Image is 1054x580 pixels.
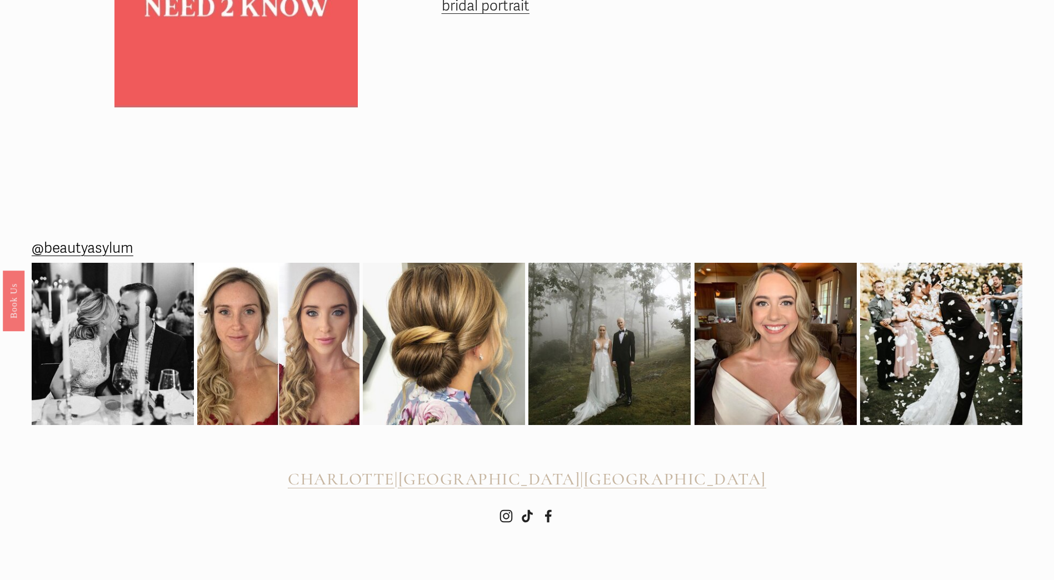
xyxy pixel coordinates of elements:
[32,236,133,262] a: @beautyasylum
[584,469,766,489] a: [GEOGRAPHIC_DATA]
[695,263,857,425] img: Going into the wedding weekend with some bridal inspo for ya! 💫 @beautyasylum_charlotte #beautyas...
[398,469,581,489] a: [GEOGRAPHIC_DATA]
[542,509,555,523] a: Facebook
[288,469,394,489] span: CHARLOTTE
[394,469,398,489] span: |
[860,243,1022,446] img: 2020 didn&rsquo;t stop this wedding celebration! 🎊😍🎉 @beautyasylum_atlanta #beautyasylum @bridal_...
[528,263,691,425] img: Picture perfect 💫 @beautyasylum_charlotte @apryl_naylor_makeup #beautyasylum_apryl @uptownfunkyou...
[288,469,394,489] a: CHARLOTTE
[197,263,359,425] img: It&rsquo;s been a while since we&rsquo;ve shared a before and after! Subtle makeup &amp; romantic...
[363,248,525,441] img: So much pretty from this weekend! Here&rsquo;s one from @beautyasylum_charlotte #beautyasylum @up...
[32,263,194,425] img: Rehearsal dinner vibes from Raleigh, NC. We added a subtle braid at the top before we created her...
[499,509,513,523] a: Instagram
[580,469,584,489] span: |
[398,469,581,489] span: [GEOGRAPHIC_DATA]
[584,469,766,489] span: [GEOGRAPHIC_DATA]
[521,509,534,523] a: TikTok
[3,271,24,331] a: Book Us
